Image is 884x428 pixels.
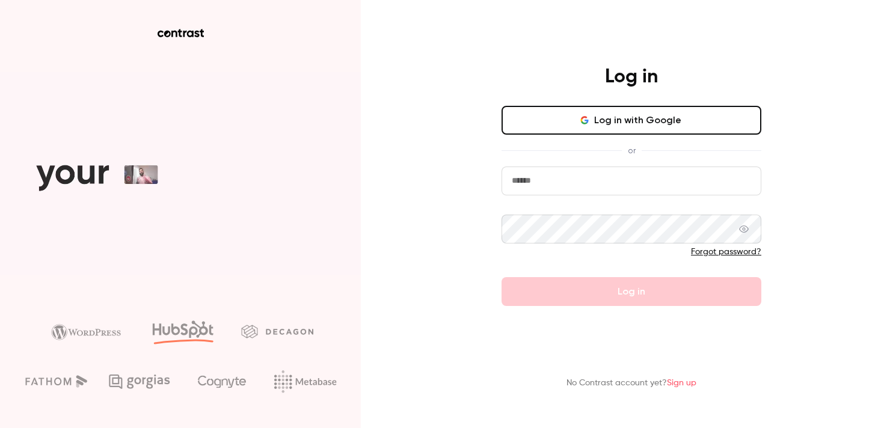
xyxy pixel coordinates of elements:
a: Forgot password? [691,248,761,256]
h4: Log in [605,65,658,89]
button: Log in with Google [502,106,761,135]
span: or [622,144,642,157]
a: Sign up [667,379,696,387]
img: decagon [241,325,313,338]
p: No Contrast account yet? [566,377,696,390]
